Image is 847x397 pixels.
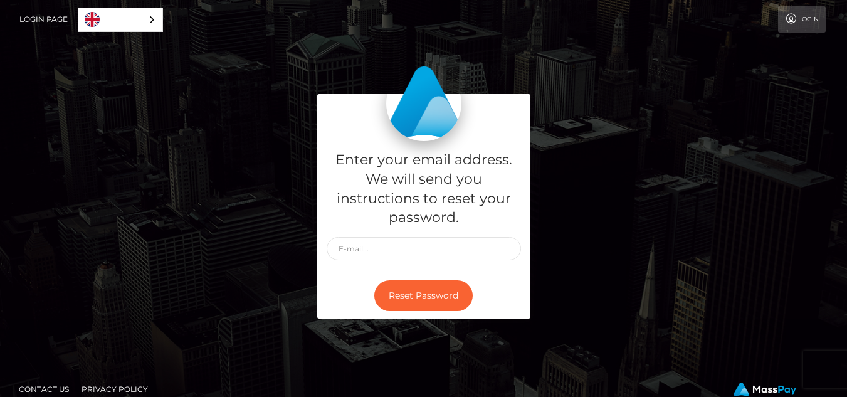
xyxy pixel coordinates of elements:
a: English [78,8,162,31]
a: Login Page [19,6,68,33]
img: MassPay Login [386,66,461,141]
button: Reset Password [374,280,473,311]
h5: Enter your email address. We will send you instructions to reset your password. [327,151,521,228]
input: E-mail... [327,237,521,260]
a: Login [778,6,826,33]
aside: Language selected: English [78,8,163,32]
img: MassPay [734,383,796,396]
div: Language [78,8,163,32]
